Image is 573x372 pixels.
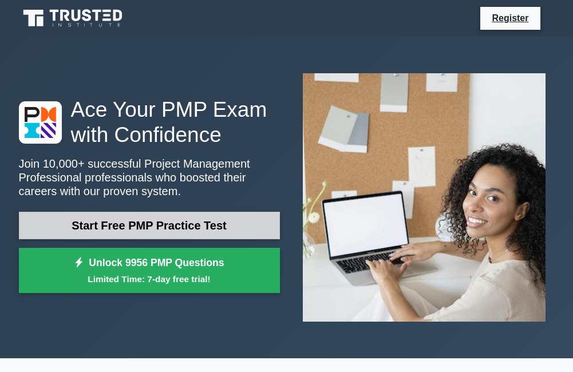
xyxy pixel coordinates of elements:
[19,212,280,239] a: Start Free PMP Practice Test
[19,248,280,294] a: Unlock 9956 PMP QuestionsLimited Time: 7-day free trial!
[19,97,280,148] h1: Ace Your PMP Exam with Confidence
[485,11,535,25] a: Register
[19,157,280,198] p: Join 10,000+ successful Project Management Professional professionals who boosted their careers w...
[33,272,266,286] small: Limited Time: 7-day free trial!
